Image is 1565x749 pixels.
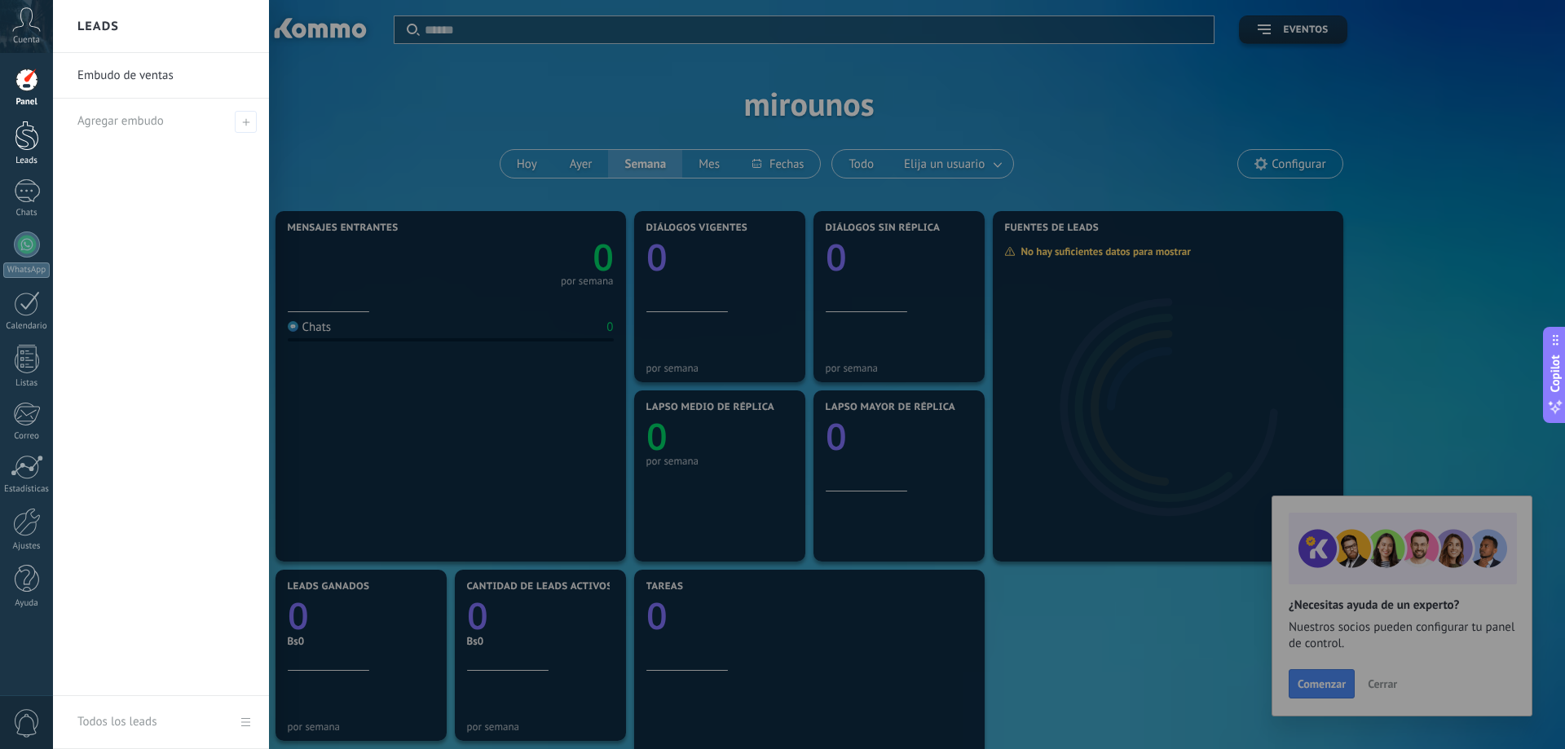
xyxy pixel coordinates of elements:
[3,321,51,332] div: Calendario
[3,484,51,495] div: Estadísticas
[3,97,51,108] div: Panel
[235,111,257,133] span: Agregar embudo
[77,53,253,99] a: Embudo de ventas
[1547,355,1563,392] span: Copilot
[3,541,51,552] div: Ajustes
[77,699,156,745] div: Todos los leads
[3,378,51,389] div: Listas
[77,113,164,129] span: Agregar embudo
[53,696,269,749] a: Todos los leads
[77,1,119,52] h2: Leads
[3,262,50,278] div: WhatsApp
[13,35,40,46] span: Cuenta
[3,156,51,166] div: Leads
[3,598,51,609] div: Ayuda
[3,208,51,218] div: Chats
[3,431,51,442] div: Correo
